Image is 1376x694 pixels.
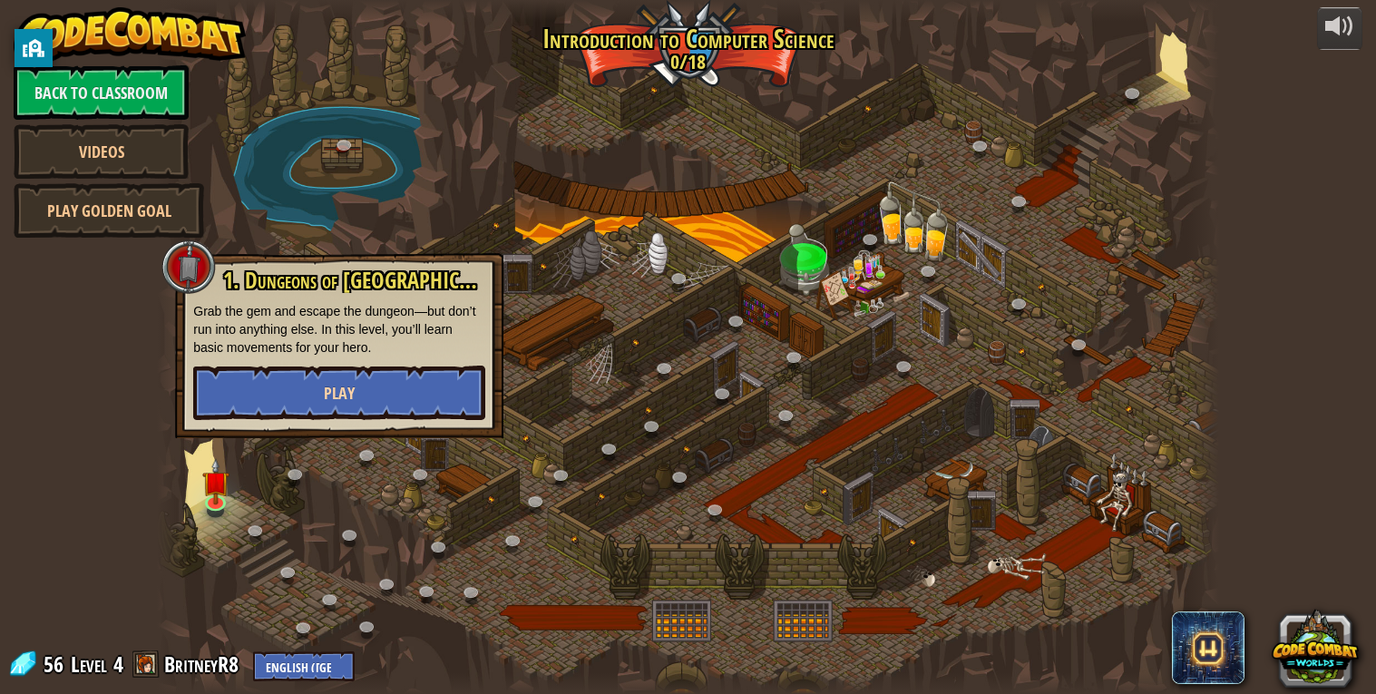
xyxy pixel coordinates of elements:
a: Back to Classroom [14,65,189,120]
span: 56 [44,650,69,679]
span: Level [71,650,107,679]
button: Play [193,366,485,420]
a: Videos [14,124,189,179]
img: level-banner-unstarted.png [202,458,229,504]
a: BritneyR8 [164,650,244,679]
img: CodeCombat - Learn how to code by playing a game [14,7,246,62]
p: Grab the gem and escape the dungeon—but don’t run into anything else. In this level, you’ll learn... [193,302,485,357]
a: Play Golden Goal [14,183,204,238]
span: Play [324,382,355,405]
span: 1. Dungeons of [GEOGRAPHIC_DATA] [223,265,518,296]
span: 4 [113,650,123,679]
button: Adjust volume [1317,7,1362,50]
button: privacy banner [15,29,53,67]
